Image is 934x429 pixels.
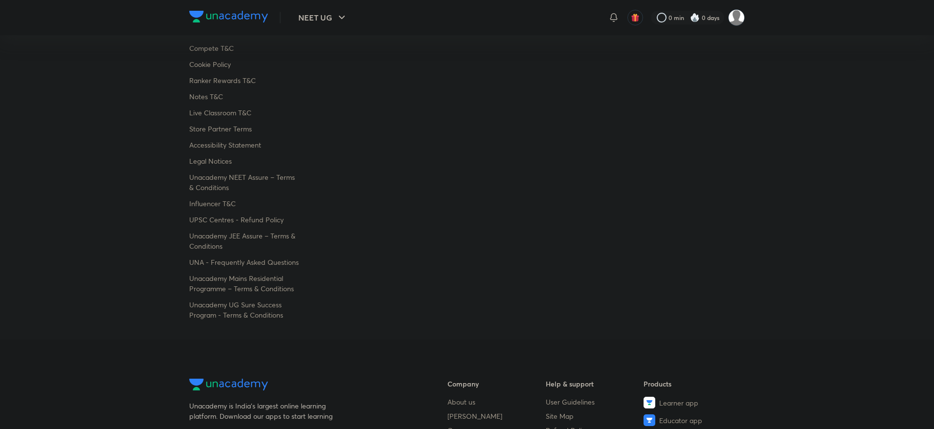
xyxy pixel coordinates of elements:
a: Unacademy Mains Residential Programme – Terms & Conditions [189,273,299,294]
a: Notes T&C [189,91,299,102]
h6: Products [644,379,742,389]
a: Unacademy JEE Assure – Terms & Conditions [189,231,299,251]
span: Educator app [659,415,702,426]
a: About us [447,397,546,407]
img: avatar [631,13,640,22]
a: Influencer T&C [189,198,299,209]
p: Unacademy is India’s largest online learning platform. Download our apps to start learning [189,401,336,421]
h6: Company [447,379,546,389]
a: Compete T&C [189,43,299,53]
a: Accessibility Statement [189,140,299,150]
a: Site Map [546,411,644,421]
img: Learner app [644,397,655,408]
a: UPSC Centres - Refund Policy [189,214,299,225]
img: Company Logo [189,11,268,22]
a: Unacademy UG Sure Success Program - Terms & Conditions [189,300,299,320]
a: Company Logo [189,379,416,393]
h6: Help & support [546,379,644,389]
a: Live Classroom T&C [189,107,299,118]
a: Educator app [644,414,742,426]
a: Unacademy NEET Assure – Terms & Conditions [189,172,299,193]
a: Company Logo [189,11,268,25]
a: Ranker Rewards T&C [189,75,299,86]
img: Alan Pail.M [728,9,745,26]
a: Learner app [644,397,742,408]
button: NEET UG [292,8,354,27]
img: Company Logo [189,379,268,390]
a: [PERSON_NAME] [447,411,546,421]
img: streak [690,13,700,22]
span: Learner app [659,398,698,408]
a: Legal Notices [189,156,299,166]
a: User Guidelines [546,397,644,407]
a: Store Partner Terms [189,124,299,134]
a: Cookie Policy [189,59,299,69]
img: Educator app [644,414,655,426]
a: UNA - Frequently Asked Questions [189,257,299,267]
button: avatar [627,10,643,25]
